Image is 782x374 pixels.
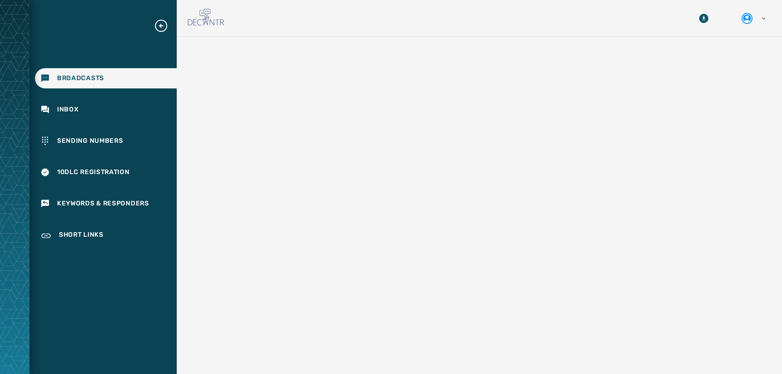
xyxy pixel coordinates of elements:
[57,105,79,114] span: Inbox
[57,136,123,146] span: Sending Numbers
[59,230,104,241] span: Short Links
[738,9,771,28] button: User settings
[35,193,177,214] a: Navigate to Keywords & Responders
[35,99,177,120] a: Navigate to Inbox
[35,131,177,151] a: Navigate to Sending Numbers
[154,18,176,33] button: Expand sub nav menu
[695,10,712,27] button: Download Menu
[35,68,177,88] a: Navigate to Broadcasts
[35,162,177,182] a: Navigate to 10DLC Registration
[57,74,104,83] span: Broadcasts
[57,199,149,208] span: Keywords & Responders
[35,225,177,247] a: Navigate to Short Links
[57,168,130,177] span: 10DLC Registration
